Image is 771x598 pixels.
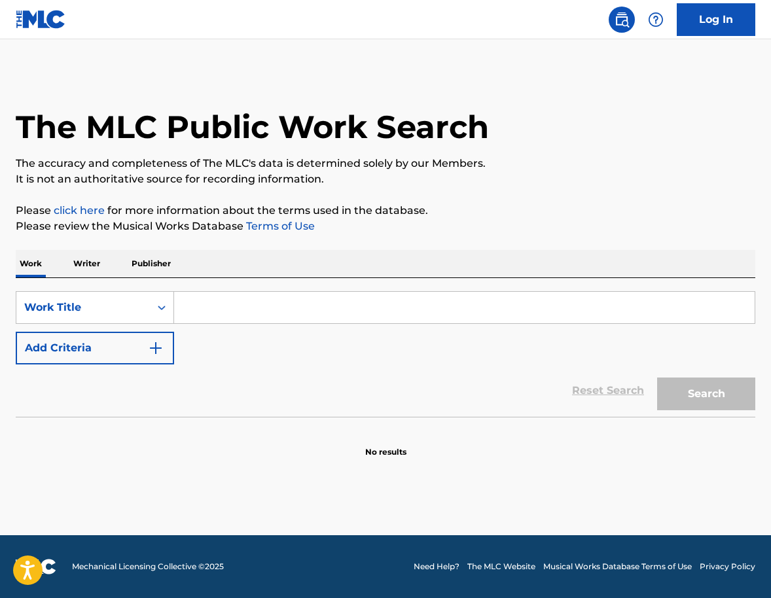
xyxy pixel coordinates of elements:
[16,219,755,234] p: Please review the Musical Works Database
[700,561,755,572] a: Privacy Policy
[467,561,535,572] a: The MLC Website
[16,291,755,417] form: Search Form
[706,535,771,598] iframe: Chat Widget
[16,559,56,574] img: logo
[414,561,459,572] a: Need Help?
[16,171,755,187] p: It is not an authoritative source for recording information.
[128,250,175,277] p: Publisher
[16,203,755,219] p: Please for more information about the terms used in the database.
[69,250,104,277] p: Writer
[16,332,174,364] button: Add Criteria
[148,340,164,356] img: 9d2ae6d4665cec9f34b9.svg
[243,220,315,232] a: Terms of Use
[54,204,105,217] a: click here
[72,561,224,572] span: Mechanical Licensing Collective © 2025
[16,10,66,29] img: MLC Logo
[609,7,635,33] a: Public Search
[614,12,630,27] img: search
[677,3,755,36] a: Log In
[16,250,46,277] p: Work
[543,561,692,572] a: Musical Works Database Terms of Use
[16,107,489,147] h1: The MLC Public Work Search
[16,156,755,171] p: The accuracy and completeness of The MLC's data is determined solely by our Members.
[643,7,669,33] div: Help
[648,12,664,27] img: help
[365,431,406,458] p: No results
[24,300,142,315] div: Work Title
